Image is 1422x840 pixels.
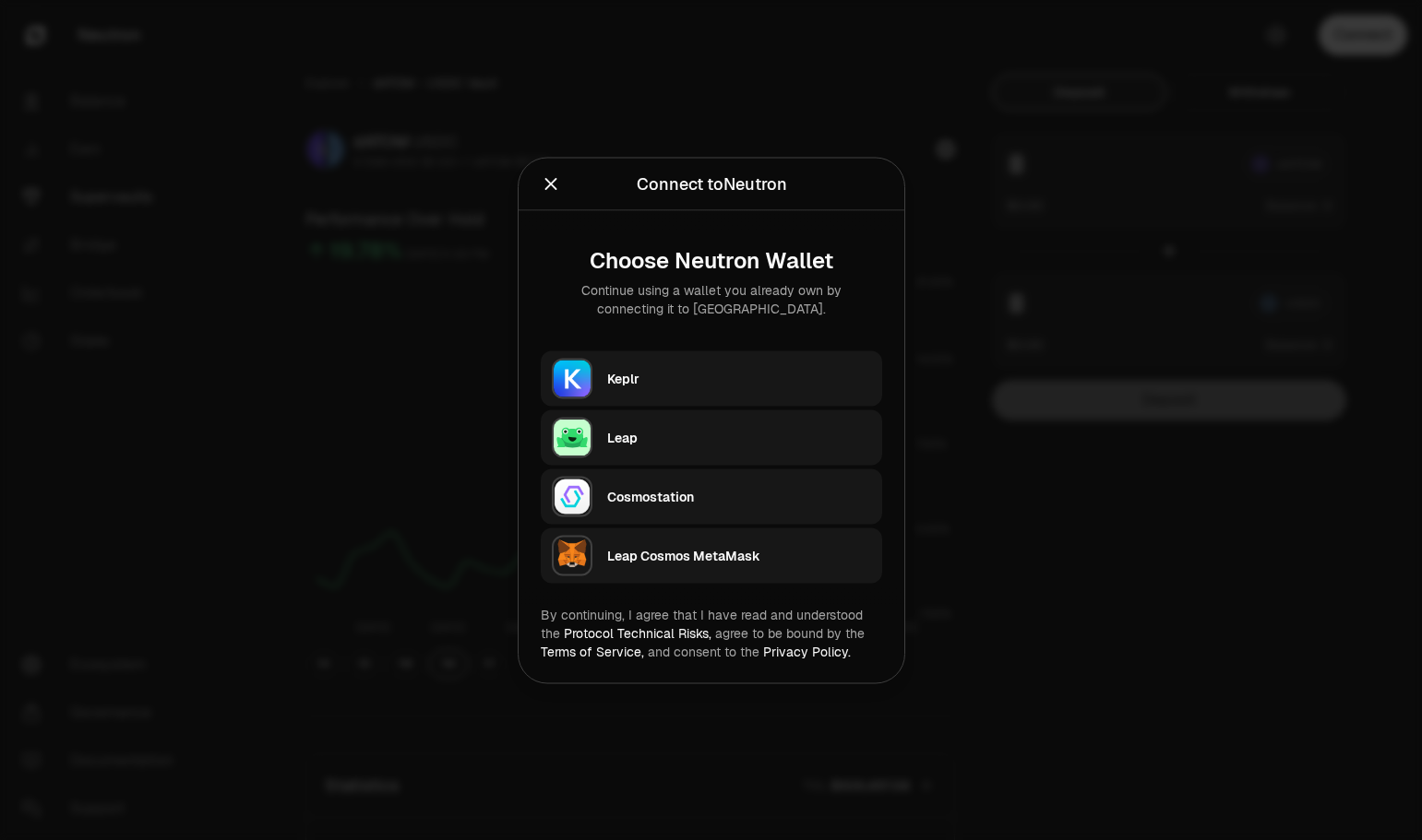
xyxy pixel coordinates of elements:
[564,624,711,641] a: Protocol Technical Risks,
[607,546,871,564] div: Leap Cosmos MetaMask
[607,369,871,387] div: Keplr
[763,643,851,659] a: Privacy Policy.
[556,247,867,273] div: Choose Neutron Wallet
[541,350,882,406] button: KeplrKeplr
[607,428,871,446] div: Leap
[552,358,592,398] img: Keplr
[552,476,592,516] img: Cosmostation
[541,605,882,660] div: By continuing, I agree that I have read and understood the agree to be bound by the and consent t...
[556,280,867,317] div: Continue using a wallet you already own by connecting it to [GEOGRAPHIC_DATA].
[541,171,561,196] button: Close
[541,468,882,524] button: CosmostationCosmostation
[607,487,871,505] div: Cosmostation
[552,417,592,457] img: Leap
[541,409,882,465] button: LeapLeap
[541,527,882,583] button: Leap Cosmos MetaMaskLeap Cosmos MetaMask
[541,643,644,659] a: Terms of Service,
[552,535,592,575] img: Leap Cosmos MetaMask
[636,171,786,196] div: Connect to Neutron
